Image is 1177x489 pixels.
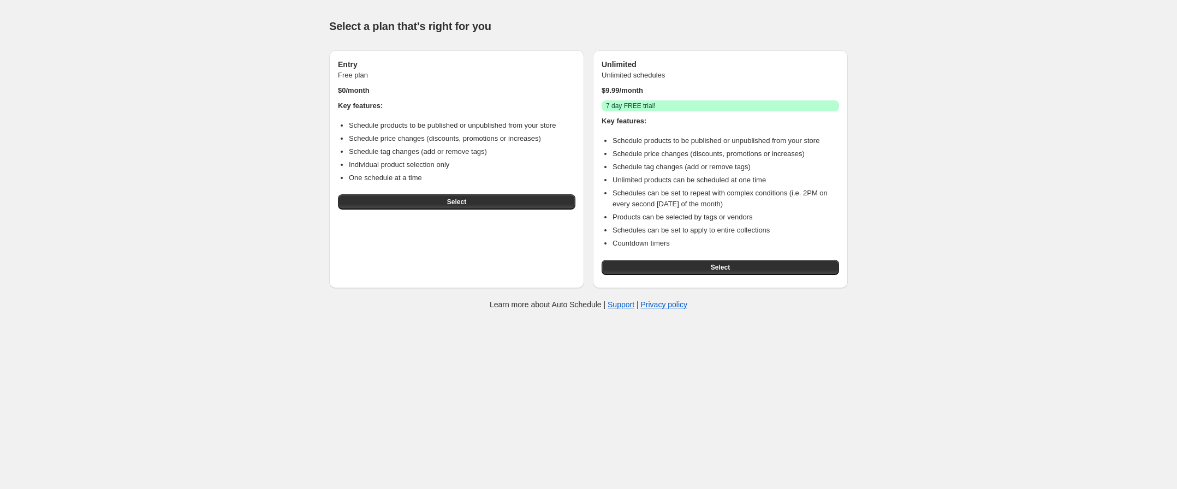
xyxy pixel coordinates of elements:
li: Schedules can be set to repeat with complex conditions (i.e. 2PM on every second [DATE] of the mo... [613,188,839,210]
button: Select [602,260,839,275]
li: Schedule price changes (discounts, promotions or increases) [613,148,839,159]
li: Individual product selection only [349,159,575,170]
h3: Entry [338,59,575,70]
span: 7 day FREE trial! [606,102,656,110]
li: Schedule tag changes (add or remove tags) [613,162,839,172]
li: Schedule products to be published or unpublished from your store [613,135,839,146]
li: Schedule products to be published or unpublished from your store [349,120,575,131]
li: Schedules can be set to apply to entire collections [613,225,839,236]
h4: Key features: [602,116,839,127]
h4: Key features: [338,100,575,111]
p: $ 9.99 /month [602,85,839,96]
p: Free plan [338,70,575,81]
li: Countdown timers [613,238,839,249]
p: Unlimited schedules [602,70,839,81]
a: Support [608,300,634,309]
li: Schedule price changes (discounts, promotions or increases) [349,133,575,144]
h1: Select a plan that's right for you [329,20,848,33]
span: Select [711,263,730,272]
li: Products can be selected by tags or vendors [613,212,839,223]
p: $ 0 /month [338,85,575,96]
a: Privacy policy [641,300,688,309]
p: Learn more about Auto Schedule | | [490,299,687,310]
span: Select [447,198,466,206]
li: One schedule at a time [349,172,575,183]
li: Schedule tag changes (add or remove tags) [349,146,575,157]
li: Unlimited products can be scheduled at one time [613,175,839,186]
button: Select [338,194,575,210]
h3: Unlimited [602,59,839,70]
